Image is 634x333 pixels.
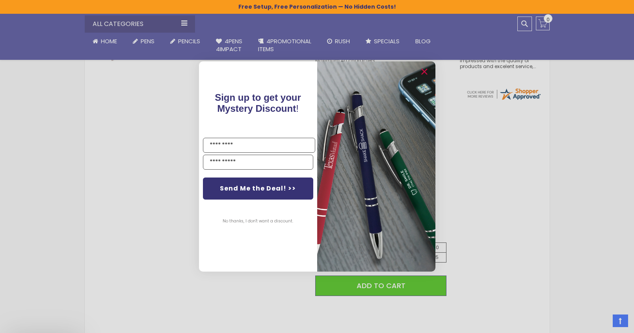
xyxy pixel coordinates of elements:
input: YOUR EMAIL [203,155,313,170]
span: Sign up to get your Mystery Discount [215,92,301,114]
iframe: Google Customer Reviews [569,312,634,333]
button: Send Me the Deal! >> [203,178,313,200]
button: No thanks, I don't want a discount. [219,211,297,231]
button: Close dialog [418,65,431,78]
img: 081b18bf-2f98-4675-a917-09431eb06994.jpeg [317,61,435,271]
span: ! [215,92,301,114]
